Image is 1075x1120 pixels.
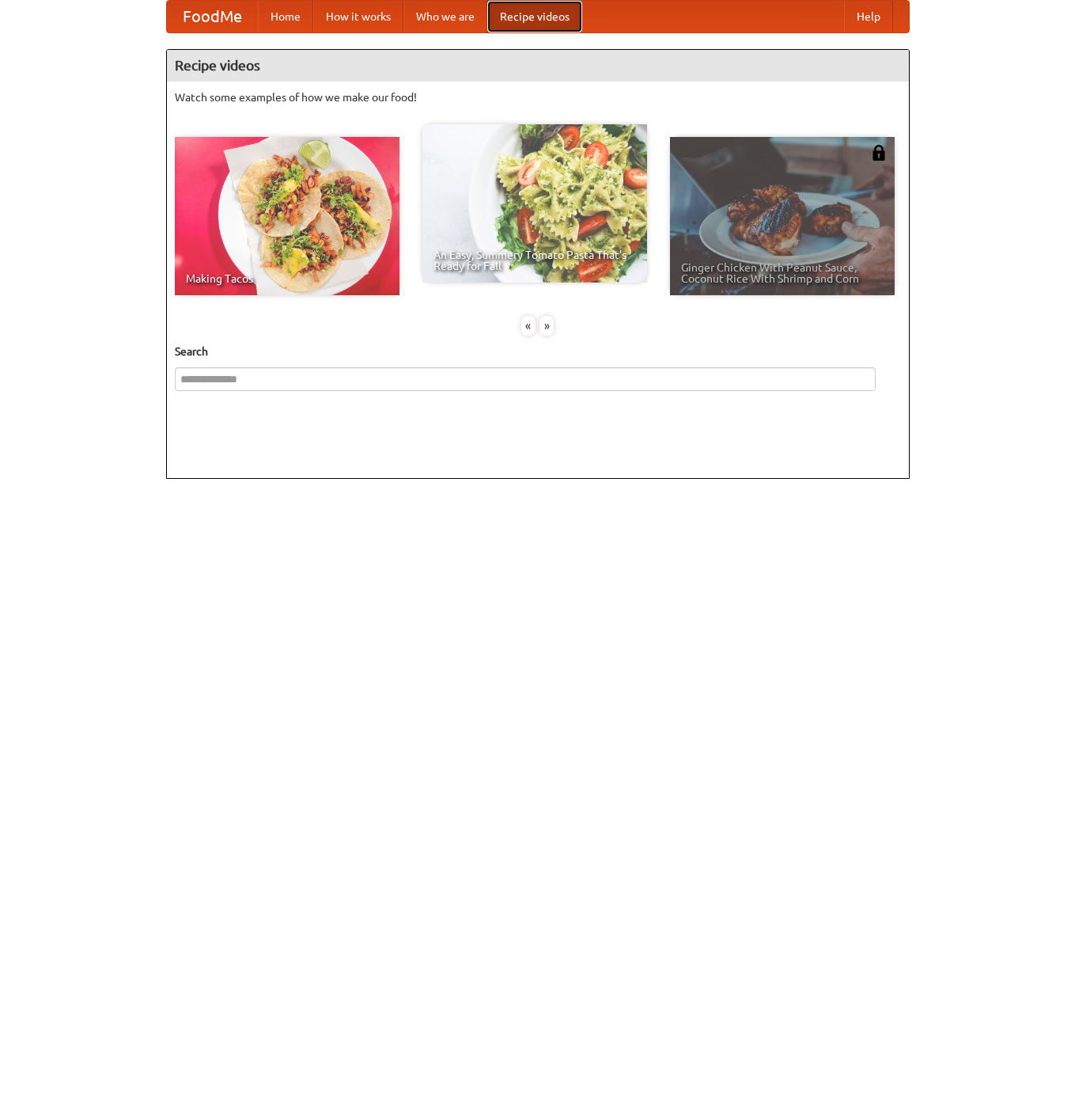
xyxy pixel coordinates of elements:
span: Making Tacos [186,273,388,284]
h4: Recipe videos [167,50,909,82]
h5: Search [175,344,901,359]
a: Home [258,1,313,32]
a: Who we are [403,1,487,32]
a: FoodMe [167,1,258,32]
img: 483408.png [871,145,887,161]
a: Help [844,1,893,32]
a: Making Tacos [175,137,399,295]
a: Recipe videos [487,1,582,32]
div: « [521,316,536,336]
a: An Easy, Summery Tomato Pasta That's Ready for Fall [422,124,647,283]
a: How it works [313,1,403,32]
span: An Easy, Summery Tomato Pasta That's Ready for Fall [433,249,636,271]
div: » [539,316,554,336]
p: Watch some examples of how we make our food! [175,89,901,105]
